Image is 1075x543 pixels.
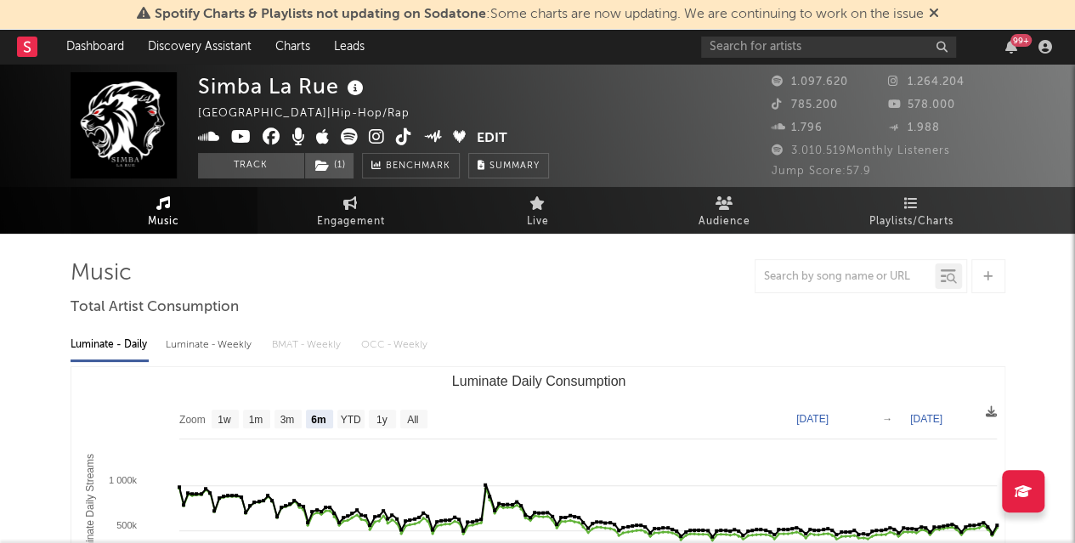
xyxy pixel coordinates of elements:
[198,104,429,124] div: [GEOGRAPHIC_DATA] | Hip-Hop/Rap
[701,37,956,58] input: Search for artists
[444,187,631,234] a: Live
[1010,34,1032,47] div: 99 +
[818,187,1005,234] a: Playlists/Charts
[179,414,206,426] text: Zoom
[772,166,871,177] span: Jump Score: 57.9
[699,212,750,232] span: Audience
[166,331,255,359] div: Luminate - Weekly
[305,153,354,178] button: (1)
[468,153,549,178] button: Summary
[136,30,263,64] a: Discovery Assistant
[71,297,239,318] span: Total Artist Consumption
[929,8,939,21] span: Dismiss
[322,30,376,64] a: Leads
[263,30,322,64] a: Charts
[772,99,838,110] span: 785.200
[755,270,935,284] input: Search by song name or URL
[888,76,965,88] span: 1.264.204
[71,187,257,234] a: Music
[407,414,418,426] text: All
[218,414,231,426] text: 1w
[772,145,950,156] span: 3.010.519 Monthly Listeners
[477,128,507,150] button: Edit
[54,30,136,64] a: Dashboard
[311,414,325,426] text: 6m
[527,212,549,232] span: Live
[198,72,368,100] div: Simba La Rue
[71,331,149,359] div: Luminate - Daily
[451,374,625,388] text: Luminate Daily Consumption
[304,153,354,178] span: ( 1 )
[1005,40,1017,54] button: 99+
[248,414,263,426] text: 1m
[155,8,486,21] span: Spotify Charts & Playlists not updating on Sodatone
[772,76,848,88] span: 1.097.620
[280,414,294,426] text: 3m
[772,122,823,133] span: 1.796
[155,8,924,21] span: : Some charts are now updating. We are continuing to work on the issue
[882,413,892,425] text: →
[888,99,955,110] span: 578.000
[386,156,450,177] span: Benchmark
[108,475,137,485] text: 1 000k
[796,413,829,425] text: [DATE]
[910,413,942,425] text: [DATE]
[631,187,818,234] a: Audience
[340,414,360,426] text: YTD
[198,153,304,178] button: Track
[888,122,940,133] span: 1.988
[148,212,179,232] span: Music
[362,153,460,178] a: Benchmark
[257,187,444,234] a: Engagement
[489,161,540,171] span: Summary
[869,212,953,232] span: Playlists/Charts
[376,414,387,426] text: 1y
[116,520,137,530] text: 500k
[317,212,385,232] span: Engagement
